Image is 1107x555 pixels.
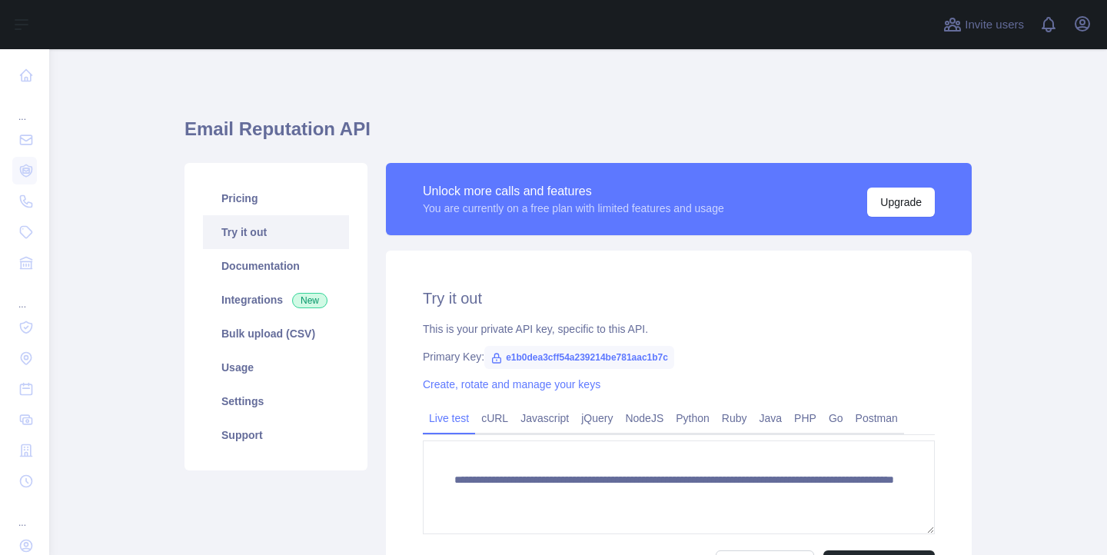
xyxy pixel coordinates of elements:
button: Invite users [940,12,1027,37]
a: Settings [203,384,349,418]
h2: Try it out [423,287,935,309]
span: e1b0dea3cff54a239214be781aac1b7c [484,346,674,369]
a: NodeJS [619,406,670,430]
a: PHP [788,406,823,430]
div: ... [12,92,37,123]
a: Create, rotate and manage your keys [423,378,600,390]
h1: Email Reputation API [184,117,972,154]
button: Upgrade [867,188,935,217]
a: Documentation [203,249,349,283]
a: Live test [423,406,475,430]
div: ... [12,280,37,311]
a: Java [753,406,789,430]
a: Ruby [716,406,753,430]
a: jQuery [575,406,619,430]
div: Unlock more calls and features [423,182,724,201]
a: Go [823,406,849,430]
a: Support [203,418,349,452]
a: cURL [475,406,514,430]
div: This is your private API key, specific to this API. [423,321,935,337]
div: Primary Key: [423,349,935,364]
span: New [292,293,327,308]
div: ... [12,498,37,529]
a: Bulk upload (CSV) [203,317,349,351]
a: Python [670,406,716,430]
div: You are currently on a free plan with limited features and usage [423,201,724,216]
a: Try it out [203,215,349,249]
a: Integrations New [203,283,349,317]
a: Usage [203,351,349,384]
a: Postman [849,406,904,430]
span: Invite users [965,16,1024,34]
a: Pricing [203,181,349,215]
a: Javascript [514,406,575,430]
